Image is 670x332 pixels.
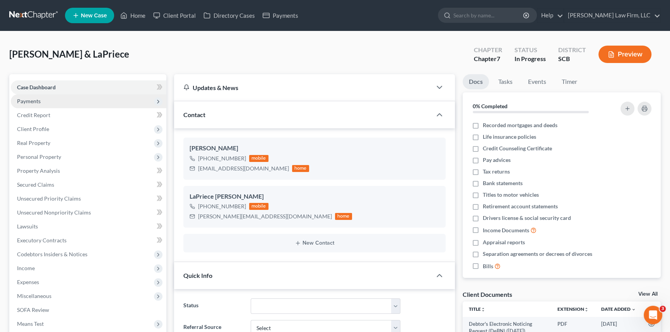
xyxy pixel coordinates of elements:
[17,140,50,146] span: Real Property
[183,272,212,279] span: Quick Info
[558,46,586,54] div: District
[483,250,592,258] span: Separation agreements or decrees of divorces
[601,306,636,312] a: Date Added expand_more
[17,153,61,160] span: Personal Property
[17,209,91,216] span: Unsecured Nonpriority Claims
[149,9,200,22] a: Client Portal
[11,178,166,192] a: Secured Claims
[259,9,302,22] a: Payments
[483,262,493,270] span: Bills
[17,320,44,327] span: Means Test
[497,55,500,62] span: 7
[179,298,247,314] label: Status
[198,203,246,210] div: [PHONE_NUMBER]
[198,165,289,172] div: [EMAIL_ADDRESS][DOMAIN_NAME]
[17,167,60,174] span: Property Analysis
[483,121,557,129] span: Recorded mortgages and deeds
[474,54,502,63] div: Chapter
[11,303,166,317] a: SOFA Review
[17,112,50,118] span: Credit Report
[558,54,586,63] div: SCB
[198,155,246,162] div: [PHONE_NUMBER]
[200,9,259,22] a: Directory Cases
[631,307,636,312] i: expand_more
[11,206,166,220] a: Unsecured Nonpriority Claims
[660,306,666,312] span: 3
[483,156,511,164] span: Pay advices
[483,145,552,152] span: Credit Counseling Certificate
[514,54,546,63] div: In Progress
[17,251,87,257] span: Codebtors Insiders & Notices
[11,233,166,247] a: Executory Contracts
[17,223,38,230] span: Lawsuits
[11,164,166,178] a: Property Analysis
[17,98,41,104] span: Payments
[453,8,524,22] input: Search by name...
[537,9,563,22] a: Help
[190,192,439,201] div: LaPriece [PERSON_NAME]
[17,279,39,285] span: Expenses
[9,48,129,60] span: [PERSON_NAME] & LaPriece
[190,144,439,153] div: [PERSON_NAME]
[584,307,589,312] i: unfold_more
[598,46,651,63] button: Preview
[17,195,81,202] span: Unsecured Priority Claims
[483,168,510,175] span: Tax returns
[564,9,660,22] a: [PERSON_NAME] Law Firm, LLC
[249,155,268,162] div: mobile
[463,290,512,298] div: Client Documents
[292,165,309,172] div: home
[249,203,268,210] div: mobile
[483,226,529,234] span: Income Documents
[469,306,485,312] a: Titleunfold_more
[483,238,525,246] span: Appraisal reports
[522,74,552,89] a: Events
[483,133,536,141] span: Life insurance policies
[474,46,502,54] div: Chapter
[463,74,489,89] a: Docs
[17,181,54,188] span: Secured Claims
[514,46,546,54] div: Status
[190,240,439,246] button: New Contact
[555,74,583,89] a: Timer
[198,213,332,220] div: [PERSON_NAME][EMAIL_ADDRESS][DOMAIN_NAME]
[11,80,166,94] a: Case Dashboard
[11,220,166,233] a: Lawsuits
[644,306,662,324] iframe: Intercom live chat
[17,84,56,90] span: Case Dashboard
[638,291,658,297] a: View All
[17,237,67,243] span: Executory Contracts
[483,214,571,222] span: Drivers license & social security card
[473,103,508,109] strong: 0% Completed
[183,83,422,92] div: Updates & News
[81,13,107,19] span: New Case
[183,111,205,118] span: Contact
[11,108,166,122] a: Credit Report
[17,265,35,271] span: Income
[492,74,519,89] a: Tasks
[483,203,558,210] span: Retirement account statements
[481,307,485,312] i: unfold_more
[557,306,589,312] a: Extensionunfold_more
[483,179,523,187] span: Bank statements
[335,213,352,220] div: home
[17,293,51,299] span: Miscellaneous
[17,306,49,313] span: SOFA Review
[116,9,149,22] a: Home
[17,126,49,132] span: Client Profile
[483,191,539,199] span: Titles to motor vehicles
[11,192,166,206] a: Unsecured Priority Claims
